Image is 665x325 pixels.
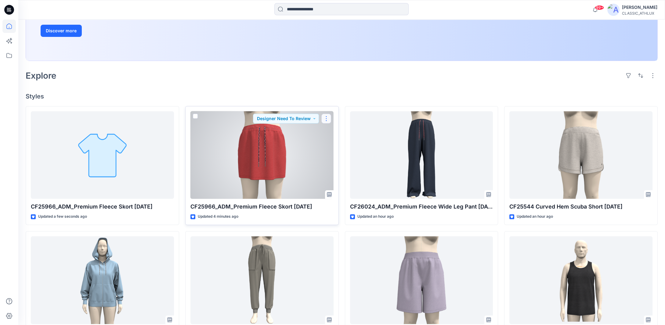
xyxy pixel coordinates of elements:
[357,213,394,220] p: Updated an hour ago
[31,202,174,211] p: CF25966_ADM_Premium Fleece Skort [DATE]
[509,202,652,211] p: CF25544 Curved Hem Scuba Short [DATE]
[41,25,178,37] a: Discover more
[517,213,553,220] p: Updated an hour ago
[190,111,334,199] a: CF25966_ADM_Premium Fleece Skort 29AUG25
[26,71,56,80] h2: Explore
[41,25,82,37] button: Discover more
[595,5,604,10] span: 99+
[350,202,493,211] p: CF26024_ADM_Premium Fleece Wide Leg Pant [DATE]
[190,202,334,211] p: CF25966_ADM_Premium Fleece Skort [DATE]
[622,4,657,11] div: [PERSON_NAME]
[198,213,238,220] p: Updated 4 minutes ago
[509,111,652,199] a: CF25544 Curved Hem Scuba Short 29AUG25
[190,236,334,324] a: CF25780_AFM_Hybrid Jogger 29AUG25
[26,93,658,100] h4: Styles
[350,236,493,324] a: CF25779A_AFM_7IN Washed FT Bermuda Short 29AUG25
[509,236,652,324] a: CF26095_ADM_AW Striped Jersey Tank
[38,213,87,220] p: Updated a few seconds ago
[350,111,493,199] a: CF26024_ADM_Premium Fleece Wide Leg Pant 29AUG25
[31,236,174,324] a: CF25963_AFM_Premium Fleece Oversized Full Zip Hoodie 29AUG25
[622,11,657,16] div: CLASSIC_ATHLUX
[607,4,620,16] img: avatar
[31,111,174,199] a: CF25966_ADM_Premium Fleece Skort 29AUG25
